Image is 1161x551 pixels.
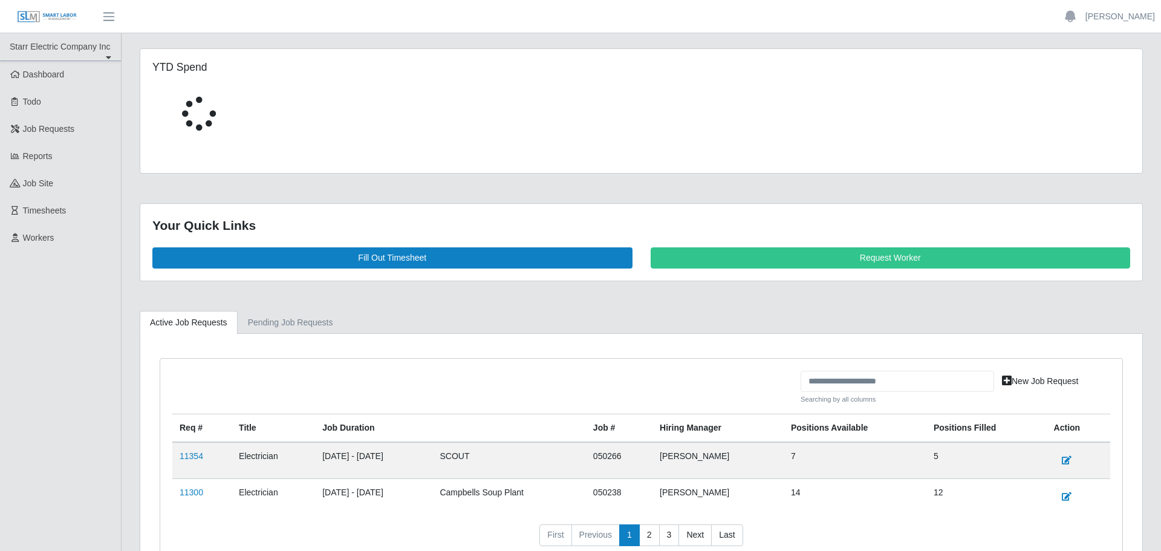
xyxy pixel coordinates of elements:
th: Req # [172,414,232,443]
td: 050266 [586,442,652,479]
th: Job Duration [315,414,432,443]
a: 11354 [180,451,203,461]
td: 050238 [586,479,652,515]
a: Last [711,524,743,546]
td: Electrician [232,479,315,515]
span: Todo [23,97,41,106]
a: Next [678,524,712,546]
a: 11300 [180,487,203,497]
span: job site [23,178,54,188]
th: Title [232,414,315,443]
th: Positions Available [784,414,926,443]
a: Fill Out Timesheet [152,247,633,269]
span: Job Requests [23,124,75,134]
span: Dashboard [23,70,65,79]
small: Searching by all columns [801,394,994,405]
span: Workers [23,233,54,243]
span: Reports [23,151,53,161]
div: Your Quick Links [152,216,1130,235]
h5: YTD Spend [152,61,466,74]
a: New Job Request [994,371,1087,392]
img: SLM Logo [17,10,77,24]
a: [PERSON_NAME] [1085,10,1155,23]
th: Action [1047,414,1110,443]
td: 14 [784,479,926,515]
th: Job # [586,414,652,443]
a: Active Job Requests [140,311,238,334]
td: SCOUT [432,442,585,479]
td: [DATE] - [DATE] [315,479,432,515]
a: Pending Job Requests [238,311,343,334]
td: Electrician [232,442,315,479]
td: [DATE] - [DATE] [315,442,432,479]
a: 2 [639,524,660,546]
td: [PERSON_NAME] [652,442,784,479]
a: Request Worker [651,247,1131,269]
th: Positions Filled [926,414,1047,443]
td: 7 [784,442,926,479]
a: 3 [659,524,680,546]
a: 1 [619,524,640,546]
td: Campbells Soup Plant [432,479,585,515]
span: Timesheets [23,206,67,215]
td: 5 [926,442,1047,479]
td: 12 [926,479,1047,515]
td: [PERSON_NAME] [652,479,784,515]
th: Hiring Manager [652,414,784,443]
